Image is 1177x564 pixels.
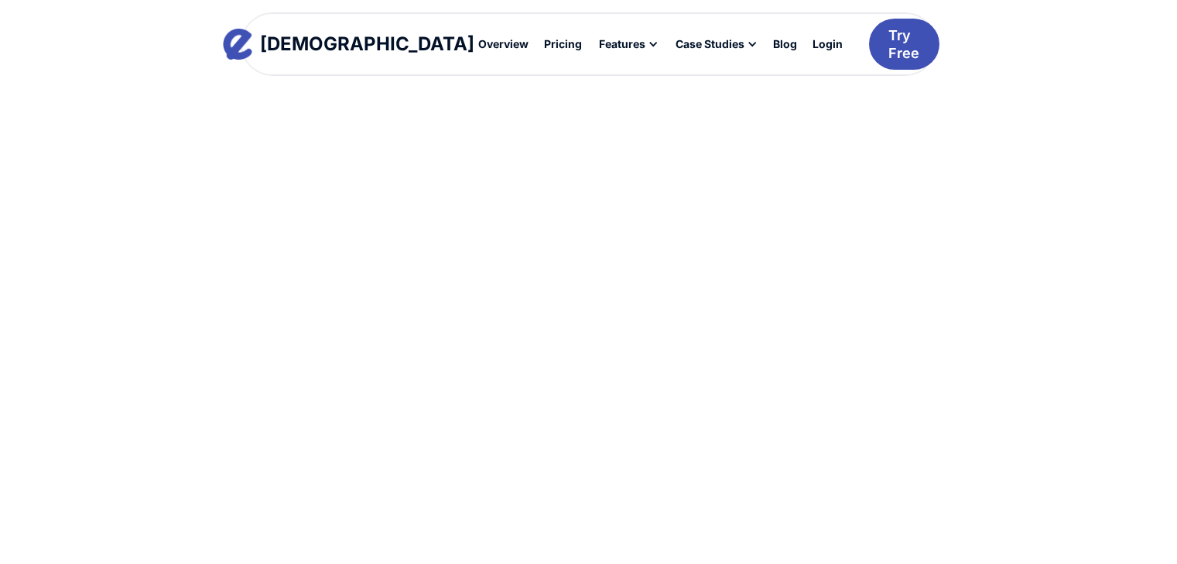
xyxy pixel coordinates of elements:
a: Pricing [536,31,590,57]
a: home [238,29,460,60]
div: [DEMOGRAPHIC_DATA] [260,35,474,53]
div: Features [599,39,645,50]
div: Blog [773,39,797,50]
div: Try Free [888,26,919,63]
div: Pricing [544,39,582,50]
div: Features [590,31,666,57]
a: Login [805,31,850,57]
div: Overview [478,39,529,50]
a: Overview [470,31,536,57]
div: Case Studies [666,31,765,57]
div: Login [813,39,843,50]
div: Case Studies [676,39,744,50]
a: Try Free [869,19,939,70]
a: Blog [765,31,805,57]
